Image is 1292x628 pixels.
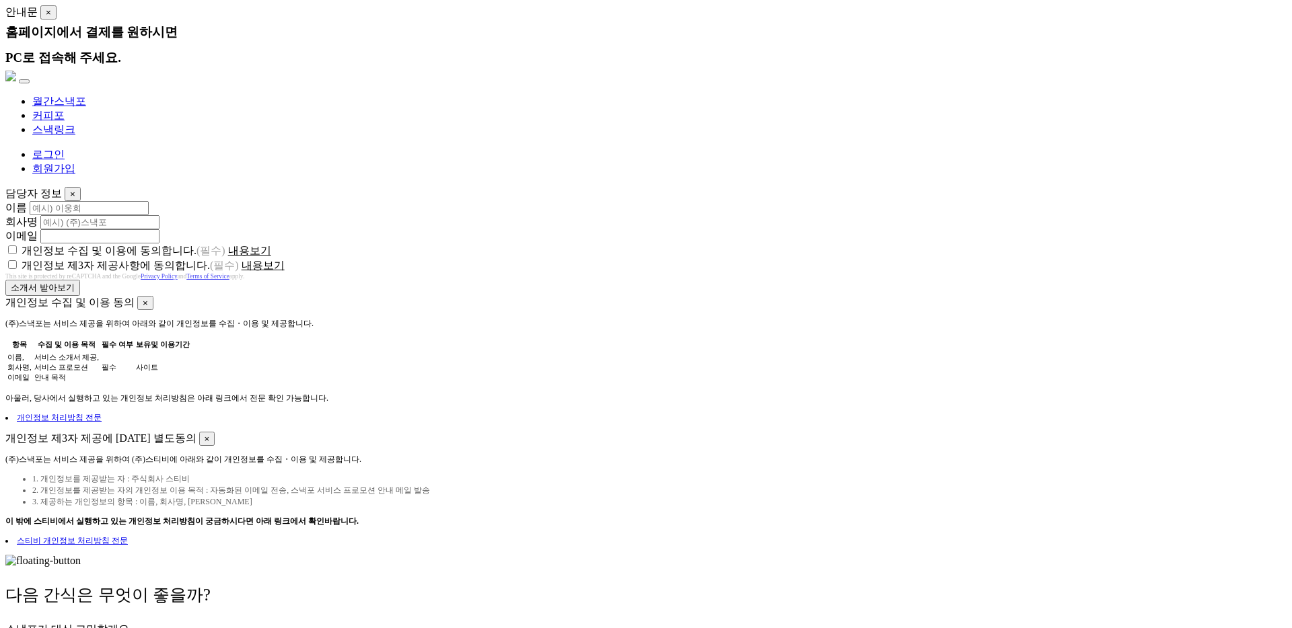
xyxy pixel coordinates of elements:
a: 스낵링크 [32,124,75,135]
th: 수집 및 이용 목적 [34,339,100,350]
li: 3. 제공하는 개인정보의 항목 : 이름, 회사명, [PERSON_NAME] [32,496,1287,508]
a: 개인정보 처리방침 전문 [17,413,102,422]
span: 안내문 [5,6,38,17]
div: This site is protected by reCAPTCHA and the Google and apply. [5,273,1287,280]
a: Privacy Policy [141,273,178,280]
a: 회원가입 [32,163,75,174]
span: × [46,7,51,17]
a: 로그인 [32,149,65,160]
label: 이메일 [5,230,38,241]
th: 보유및 이용기간 [135,339,190,350]
input: 예시) 이웅희 [30,201,149,215]
span: 내용보기 [242,260,285,271]
label: 개인정보 수집 및 이용에 동의합니다. [22,245,225,256]
span: 담당자 정보 [5,188,62,199]
span: 내용보기 [228,245,271,256]
span: 개인정보 수집 및 이용 동의 [5,297,135,308]
td: 사이트 [135,352,190,383]
th: 필수 여부 [101,339,134,350]
span: × [70,189,75,199]
span: × [143,298,148,308]
input: 예시) (주)스낵포 [40,215,159,229]
a: 커피포 [32,110,65,121]
p: 이 밖에 스티비에서 실행하고 있는 개인정보 처리방침이 궁금하시다면 아래 링크에서 확인바랍니다. [5,516,1287,527]
a: 월간스낵포 [32,95,86,107]
p: (주)스낵포는 서비스 제공을 위하여 아래와 같이 개인정보를 수집・이용 및 제공합니다. [5,318,1287,329]
button: 소개서 받아보기 [5,280,80,296]
span: (필수) [210,260,239,271]
a: 스티비 개인정보 처리방침 전문 [17,536,128,545]
td: 이름, 회사명, 이메일 [7,352,32,383]
td: 서비스 소개서 제공, 서비스 프로모션 안내 목적 [34,352,100,383]
img: floating-button [5,555,81,567]
li: 1. 개인정보를 제공받는 자 : 주식회사 스티비 [32,473,1287,485]
label: 개인정보 제3자 제공사항에 동의합니다. [22,260,239,271]
button: Toggle navigation [19,79,30,83]
th: 항목 [7,339,32,350]
div: 홈페이지에서 결제를 원하시면 PC로 접속해 주세요. [5,19,1287,71]
span: 개인정보 제3자 제공에 [DATE] 별도동의 [5,432,196,444]
a: Terms of Service [186,273,229,280]
span: × [205,434,210,444]
span: (필수) [196,245,225,256]
p: (주)스낵포는 서비스 제공을 위하여 (주)스티비에 아래와 같이 개인정보를 수집・이용 및 제공합니다. [5,454,1287,465]
li: 2. 개인정보를 제공받는 자의 개인정보 이용 목적 : 자동화된 이메일 전송, 스낵포 서비스 프로모션 안내 메일 발송 [32,485,1287,496]
label: 회사명 [5,216,38,227]
img: background-main-color.svg [5,71,16,81]
p: 아울러, 당사에서 실행하고 있는 개인정보 처리방침은 아래 링크에서 전문 확인 가능합니다. [5,393,1287,404]
label: 이름 [5,202,27,213]
p: 다음 간식은 무엇이 좋을까? [5,584,1287,606]
td: 필수 [101,352,134,383]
